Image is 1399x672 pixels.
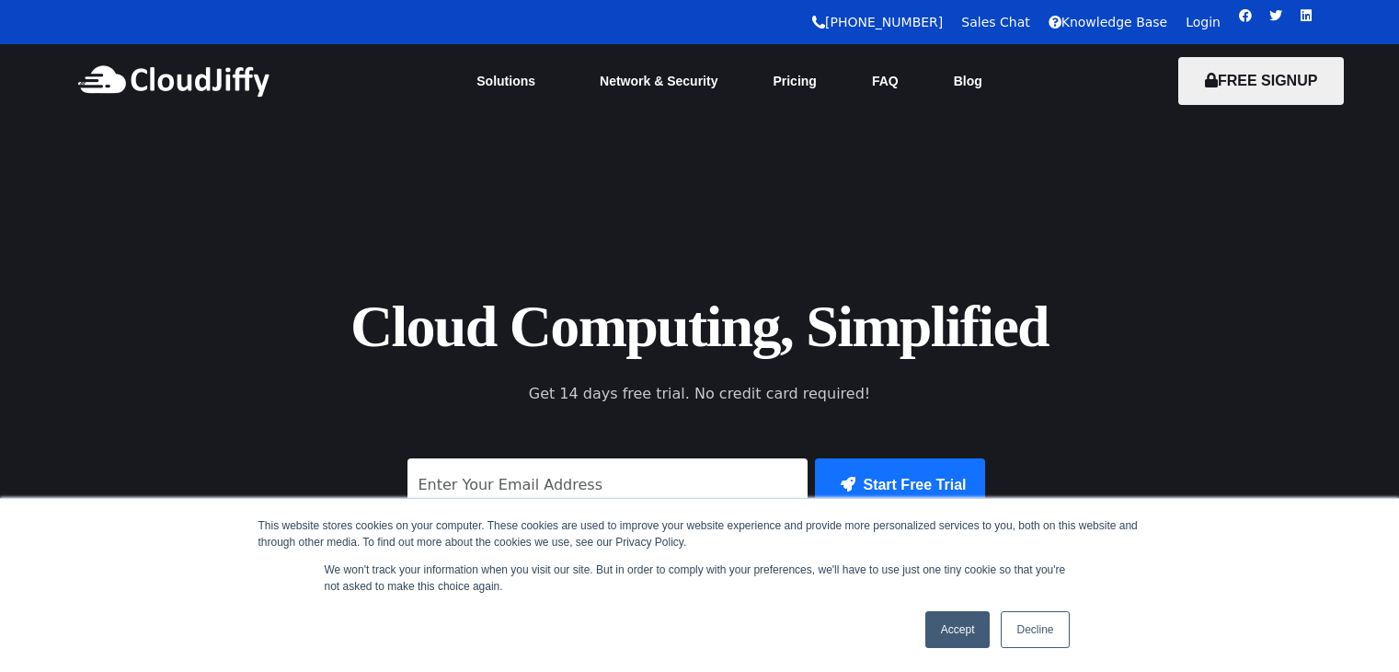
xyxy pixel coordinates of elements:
a: Login [1186,15,1221,29]
p: Get 14 days free trial. No credit card required! [447,383,953,405]
a: Accept [925,611,991,648]
a: FREE SIGNUP [1178,73,1344,88]
a: Pricing [745,61,843,101]
button: FREE SIGNUP [1178,57,1344,105]
a: Knowledge Base [1049,15,1168,29]
input: Enter Your Email Address [407,458,808,511]
a: FAQ [844,61,926,101]
a: Blog [926,61,1010,101]
h1: Cloud Computing, Simplified [286,288,1114,365]
p: We won't track your information when you visit our site. But in order to comply with your prefere... [325,562,1075,595]
a: [PHONE_NUMBER] [812,15,943,29]
a: Network & Security [572,61,745,101]
button: Start Free Trial [815,458,984,511]
div: This website stores cookies on your computer. These cookies are used to improve your website expe... [258,517,1141,550]
a: Sales Chat [961,15,1029,29]
a: Solutions [449,61,572,101]
a: Decline [1001,611,1069,648]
